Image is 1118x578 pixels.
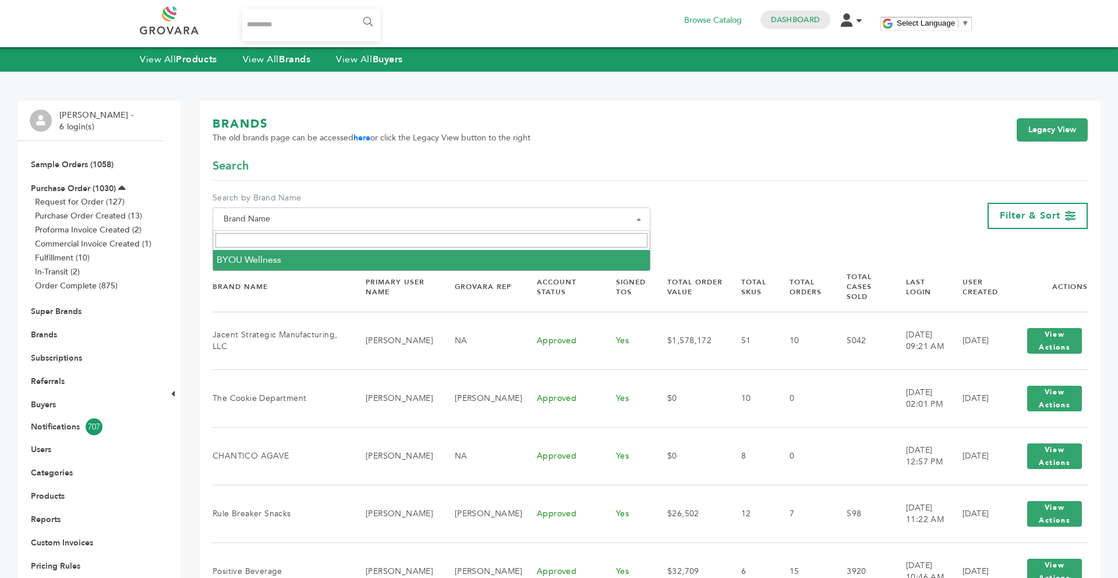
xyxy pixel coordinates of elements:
[602,427,653,485] td: Yes
[31,159,114,170] a: Sample Orders (1058)
[242,9,380,41] input: Search...
[440,485,522,542] td: [PERSON_NAME]
[35,252,90,263] a: Fulfillment (10)
[771,15,820,25] a: Dashboard
[213,116,530,132] h1: BRANDS
[775,369,832,427] td: 0
[213,158,249,174] span: Search
[35,238,151,249] a: Commercial Invoice Created (1)
[961,19,969,27] span: ▼
[775,427,832,485] td: 0
[353,132,370,143] a: here
[213,132,530,144] span: The old brands page can be accessed or click the Legacy View button to the right
[351,485,440,542] td: [PERSON_NAME]
[948,427,1007,485] td: [DATE]
[653,312,727,369] td: $1,578,172
[35,210,142,221] a: Purchase Order Created (13)
[653,427,727,485] td: $0
[213,312,351,369] td: Jacent Strategic Manufacturing, LLC
[1000,209,1060,222] span: Filter & Sort
[31,561,80,572] a: Pricing Rules
[213,427,351,485] td: CHANTICO AGAVE
[35,196,125,207] a: Request for Order (127)
[215,233,648,248] input: Search
[213,369,351,427] td: The Cookie Department
[775,262,832,312] th: Total Orders
[35,224,141,235] a: Proforma Invoice Created (2)
[832,262,891,312] th: Total Cases Sold
[1027,501,1082,527] button: View Actions
[948,262,1007,312] th: User Created
[653,485,727,542] td: $26,502
[522,369,602,427] td: Approved
[602,262,653,312] th: Signed TOS
[176,53,217,66] strong: Products
[213,192,650,204] label: Search by Brand Name
[522,485,602,542] td: Approved
[727,427,775,485] td: 8
[653,369,727,427] td: $0
[948,369,1007,427] td: [DATE]
[279,53,310,66] strong: Brands
[1017,118,1088,142] a: Legacy View
[31,183,116,194] a: Purchase Order (1030)
[602,312,653,369] td: Yes
[213,207,650,231] span: Brand Name
[522,262,602,312] th: Account Status
[440,427,522,485] td: NA
[727,262,775,312] th: Total SKUs
[897,19,955,27] span: Select Language
[31,353,82,364] a: Subscriptions
[602,369,653,427] td: Yes
[31,444,51,455] a: Users
[31,306,82,317] a: Super Brands
[727,312,775,369] td: 51
[31,514,61,525] a: Reports
[59,110,136,132] li: [PERSON_NAME] - 6 login(s)
[522,312,602,369] td: Approved
[653,262,727,312] th: Total Order Value
[1027,443,1082,469] button: View Actions
[35,280,118,291] a: Order Complete (875)
[86,418,102,435] span: 707
[891,427,948,485] td: [DATE] 12:57 PM
[948,485,1007,542] td: [DATE]
[891,369,948,427] td: [DATE] 02:01 PM
[727,369,775,427] td: 10
[336,53,403,66] a: View AllBuyers
[958,19,958,27] span: ​
[684,14,742,27] a: Browse Catalog
[522,427,602,485] td: Approved
[31,376,65,387] a: Referrals
[373,53,403,66] strong: Buyers
[219,211,644,227] span: Brand Name
[30,110,52,132] img: profile.png
[1007,262,1088,312] th: Actions
[897,19,969,27] a: Select Language​
[31,329,57,340] a: Brands
[1027,328,1082,354] button: View Actions
[440,369,522,427] td: [PERSON_NAME]
[775,485,832,542] td: 7
[31,418,150,435] a: Notifications707
[948,312,1007,369] td: [DATE]
[31,537,93,548] a: Custom Invoices
[891,262,948,312] th: Last Login
[31,491,65,502] a: Products
[31,399,56,410] a: Buyers
[140,53,217,66] a: View AllProducts
[602,485,653,542] td: Yes
[440,312,522,369] td: NA
[891,485,948,542] td: [DATE] 11:22 AM
[213,485,351,542] td: Rule Breaker Snacks
[832,312,891,369] td: 5042
[213,250,650,270] li: BYOU Wellness
[243,53,311,66] a: View AllBrands
[832,485,891,542] td: 598
[213,262,351,312] th: Brand Name
[351,312,440,369] td: [PERSON_NAME]
[775,312,832,369] td: 10
[727,485,775,542] td: 12
[35,266,80,277] a: In-Transit (2)
[1027,386,1082,411] button: View Actions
